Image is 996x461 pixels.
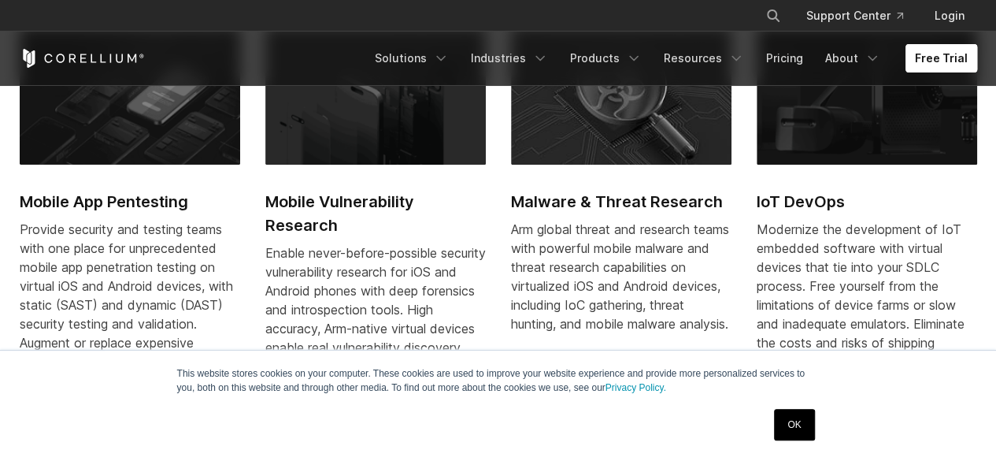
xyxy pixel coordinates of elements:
[774,409,814,441] a: OK
[757,190,977,214] h2: IoT DevOps
[511,190,731,214] h2: Malware & Threat Research
[265,27,486,394] a: Mobile Vulnerability Research Mobile Vulnerability Research Enable never-before-possible security...
[561,44,651,72] a: Products
[757,220,977,371] div: Modernize the development of IoT embedded software with virtual devices that tie into your SDLC p...
[265,27,486,164] img: Mobile Vulnerability Research
[20,27,240,389] a: Mobile App Pentesting Mobile App Pentesting Provide security and testing teams with one place for...
[605,382,666,393] a: Privacy Policy.
[757,27,977,389] a: IoT DevOps IoT DevOps Modernize the development of IoT embedded software with virtual devices tha...
[922,2,977,30] a: Login
[265,244,486,376] div: Enable never-before-possible security vulnerability research for iOS and Android phones with deep...
[794,2,916,30] a: Support Center
[511,27,731,351] a: Malware & Threat Research Malware & Threat Research Arm global threat and research teams with pow...
[177,366,820,395] p: This website stores cookies on your computer. These cookies are used to improve your website expe...
[905,44,977,72] a: Free Trial
[757,44,813,72] a: Pricing
[20,220,240,371] div: Provide security and testing teams with one place for unprecedented mobile app penetration testin...
[757,27,977,164] img: IoT DevOps
[511,27,731,164] img: Malware & Threat Research
[20,190,240,214] h2: Mobile App Pentesting
[365,44,977,72] div: Navigation Menu
[816,44,890,72] a: About
[511,220,731,333] div: Arm global threat and research teams with powerful mobile malware and threat research capabilitie...
[20,49,145,68] a: Corellium Home
[461,44,557,72] a: Industries
[265,190,486,237] h2: Mobile Vulnerability Research
[746,2,977,30] div: Navigation Menu
[365,44,458,72] a: Solutions
[20,27,240,164] img: Mobile App Pentesting
[654,44,753,72] a: Resources
[759,2,787,30] button: Search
